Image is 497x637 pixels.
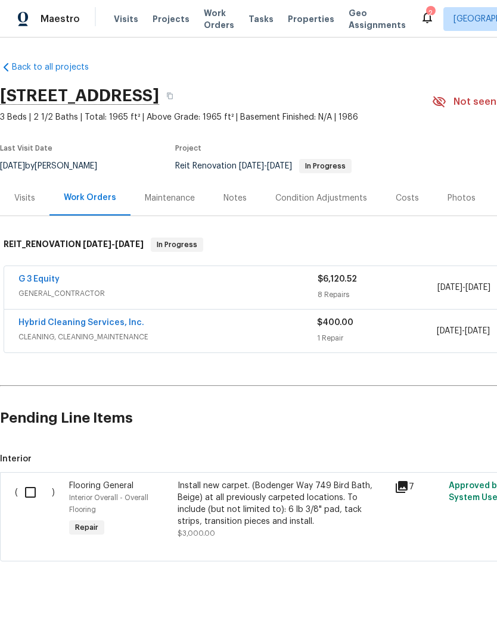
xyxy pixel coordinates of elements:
span: - [437,282,490,293]
span: [DATE] [437,283,462,292]
span: Flooring General [69,482,133,490]
div: Install new carpet. (Bodenger Way 749 Bird Bath, Beige) at all previously carpeted locations. To ... [178,480,387,527]
span: - [437,325,490,337]
span: [DATE] [267,162,292,170]
span: Interior Overall - Overall Flooring [69,494,148,513]
h6: REIT_RENOVATION [4,238,144,252]
span: Visits [114,13,138,25]
span: Maestro [41,13,80,25]
a: G 3 Equity [18,275,60,283]
span: Reit Renovation [175,162,352,170]
span: - [83,240,144,248]
div: Notes [223,192,247,204]
div: Photos [448,192,476,204]
span: CLEANING, CLEANING_MAINTENANCE [18,331,317,343]
span: [DATE] [465,283,490,292]
div: 7 [395,480,442,494]
a: Hybrid Cleaning Services, Inc. [18,318,144,327]
span: Projects [153,13,190,25]
span: Tasks [248,15,274,23]
span: [DATE] [465,327,490,335]
span: [DATE] [239,162,264,170]
span: Repair [70,522,103,533]
span: [DATE] [83,240,111,248]
span: Work Orders [204,7,234,31]
span: $400.00 [317,318,353,327]
span: $3,000.00 [178,530,215,537]
div: 2 [426,7,434,19]
div: Costs [396,192,419,204]
span: In Progress [152,239,202,251]
span: In Progress [300,163,350,170]
span: Properties [288,13,334,25]
div: 8 Repairs [318,289,437,301]
div: 1 Repair [317,332,436,344]
span: $6,120.52 [318,275,357,283]
div: Maintenance [145,192,195,204]
span: [DATE] [437,327,462,335]
span: [DATE] [115,240,144,248]
span: - [239,162,292,170]
span: Geo Assignments [349,7,406,31]
span: Project [175,145,201,152]
div: Condition Adjustments [275,192,367,204]
div: Visits [14,192,35,204]
div: ( ) [11,476,66,543]
span: GENERAL_CONTRACTOR [18,288,318,299]
button: Copy Address [159,85,181,107]
div: Work Orders [64,192,116,204]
